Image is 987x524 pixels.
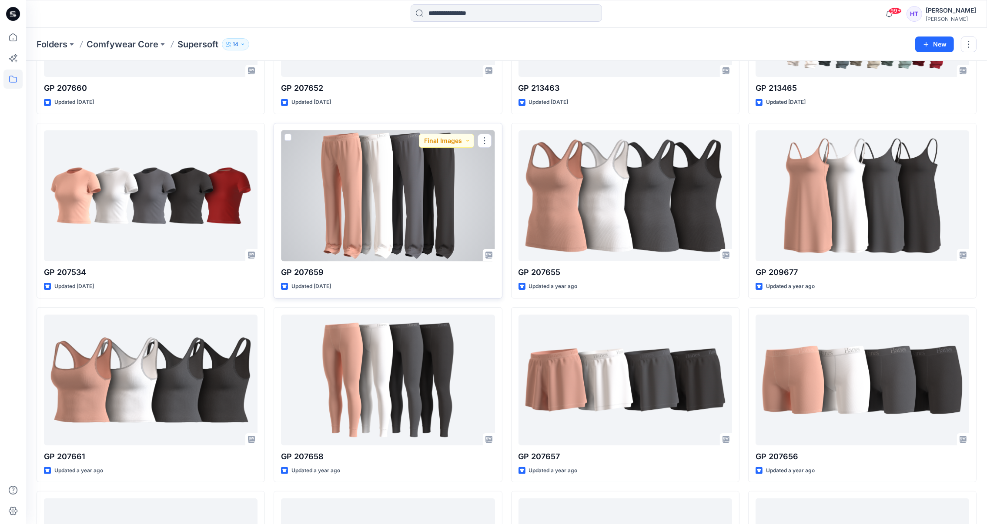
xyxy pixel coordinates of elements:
p: Updated a year ago [291,466,340,475]
div: HT [907,6,922,22]
p: Updated [DATE] [54,98,94,107]
a: Comfywear Core [87,38,158,50]
p: 14 [233,40,238,49]
p: GP 207659 [281,266,495,279]
p: GP 207658 [281,451,495,463]
p: Updated [DATE] [529,98,569,107]
p: GP 207655 [519,266,732,279]
p: Updated [DATE] [291,282,331,291]
p: GP 207657 [519,451,732,463]
p: Updated a year ago [529,466,578,475]
a: GP 207657 [519,315,732,445]
p: GP 213465 [756,82,969,94]
p: Supersoft [177,38,218,50]
a: GP 209677 [756,130,969,261]
p: Updated a year ago [766,282,815,291]
p: Updated [DATE] [766,98,806,107]
a: GP 207658 [281,315,495,445]
a: Folders [37,38,67,50]
button: 14 [222,38,249,50]
a: GP 207656 [756,315,969,445]
p: GP 207661 [44,451,258,463]
p: GP 209677 [756,266,969,279]
p: Updated a year ago [529,282,578,291]
p: GP 207652 [281,82,495,94]
a: GP 207659 [281,130,495,261]
a: GP 207655 [519,130,732,261]
a: GP 207534 [44,130,258,261]
div: [PERSON_NAME] [926,16,976,22]
p: GP 213463 [519,82,732,94]
button: New [915,36,954,52]
p: GP 207534 [44,266,258,279]
p: Updated [DATE] [291,98,331,107]
p: GP 207660 [44,82,258,94]
a: GP 207661 [44,315,258,445]
p: Updated a year ago [766,466,815,475]
p: Updated a year ago [54,466,103,475]
p: GP 207656 [756,451,969,463]
div: [PERSON_NAME] [926,5,976,16]
span: 99+ [889,7,902,14]
p: Updated [DATE] [54,282,94,291]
